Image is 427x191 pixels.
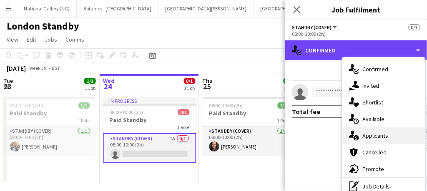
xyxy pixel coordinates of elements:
[362,65,389,73] span: Confirmed
[292,31,420,37] div: 08:00-10:00 (2h)
[102,82,115,91] span: 24
[45,36,57,43] span: Jobs
[84,78,96,84] span: 1/1
[362,149,387,156] span: Cancelled
[362,82,379,89] span: Invited
[2,82,13,91] span: 23
[184,78,196,84] span: 0/1
[284,85,295,91] div: 1 Job
[7,20,79,32] h1: London Standby
[7,36,18,43] span: View
[41,34,60,45] a: Jobs
[3,127,97,155] app-card-role: Standby (cover)1/108:00-10:00 (2h)[PERSON_NAME]
[184,85,195,91] div: 1 Job
[178,109,190,115] span: 0/1
[78,117,90,124] span: 1 Role
[3,109,97,117] h3: Paid Standby
[158,0,254,17] button: [GEOGRAPHIC_DATA][PERSON_NAME]
[103,77,115,84] span: Wed
[362,132,389,139] span: Applicants
[52,65,60,71] div: BST
[10,102,44,109] span: 08:00-10:00 (2h)
[110,109,143,115] span: 08:00-10:00 (2h)
[292,107,320,116] div: Total fee
[277,117,289,124] span: 1 Role
[285,40,427,60] div: Confirmed
[85,85,95,91] div: 1 Job
[203,77,213,84] span: Thu
[209,102,243,109] span: 08:00-10:00 (2h)
[362,165,384,173] span: Promote
[284,78,295,84] span: 1/1
[103,133,196,163] app-card-role: Standby (cover)1A0/108:00-10:00 (2h)
[7,64,26,72] div: [DATE]
[27,36,36,43] span: Edit
[62,34,88,45] a: Comms
[278,102,289,109] span: 1/1
[292,24,338,30] button: Standby (cover)
[103,116,196,124] h3: Paid Standby
[3,77,13,84] span: Tue
[78,102,90,109] span: 1/1
[3,34,22,45] a: View
[103,97,196,104] div: In progress
[178,124,190,130] span: 1 Role
[362,115,385,123] span: Available
[409,24,420,30] span: 0/1
[203,127,296,155] app-card-role: Standby (cover)1/108:00-10:00 (2h)[PERSON_NAME]
[203,97,296,155] app-job-card: 08:00-10:00 (2h)1/1Paid Standby1 RoleStandby (cover)1/108:00-10:00 (2h)[PERSON_NAME]
[77,0,158,17] button: Botanics - [GEOGRAPHIC_DATA]
[203,109,296,117] h3: Paid Standby
[292,24,332,30] span: Standby (cover)
[65,36,84,43] span: Comms
[254,0,313,17] button: [GEOGRAPHIC_DATA]
[17,0,77,17] button: National Gallery (NG)
[362,99,384,106] span: Shortlist
[103,97,196,163] app-job-card: In progress08:00-10:00 (2h)0/1Paid Standby1 RoleStandby (cover)1A0/108:00-10:00 (2h)
[285,4,427,15] h3: Job Fulfilment
[28,65,48,71] span: Week 39
[201,82,213,91] span: 25
[3,97,97,155] app-job-card: 08:00-10:00 (2h)1/1Paid Standby1 RoleStandby (cover)1/108:00-10:00 (2h)[PERSON_NAME]
[23,34,40,45] a: Edit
